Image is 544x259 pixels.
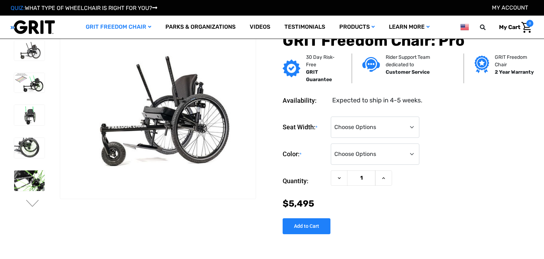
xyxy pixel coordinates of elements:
[14,40,45,61] img: GRIT Freedom Chair Pro: the Pro model shown including contoured Invacare Matrx seatback, Spinergy...
[14,73,45,92] img: GRIT Freedom Chair Pro: side view of Pro model with green lever wraps and spokes on Spinergy whee...
[283,96,327,105] dt: Availability:
[521,22,532,33] img: Cart
[158,16,243,39] a: Parks & Organizations
[499,24,520,30] span: My Cart
[11,5,25,11] span: QUIZ:
[332,96,423,105] dd: Expected to ship in 4-5 weeks.
[283,60,300,77] img: GRIT Guarantee
[283,218,330,234] input: Add to Cart
[79,16,158,39] a: GRIT Freedom Chair
[306,54,341,68] p: 30 Day Risk-Free
[11,5,157,11] a: QUIZ:WHAT TYPE OF WHEELCHAIR IS RIGHT FOR YOU?
[483,20,494,35] input: Search
[332,16,382,39] a: Products
[283,143,327,165] label: Color:
[386,54,453,68] p: Rider Support Team dedicated to
[283,198,314,209] span: $5,495
[283,117,327,138] label: Seat Width:
[306,69,332,83] strong: GRIT Guarantee
[283,170,327,192] label: Quantity:
[495,69,534,75] strong: 2 Year Warranty
[277,16,332,39] a: Testimonials
[494,20,533,35] a: Cart with 0 items
[14,170,45,191] img: GRIT Freedom Chair Pro: close up of one Spinergy wheel with green-colored spokes and upgraded dri...
[362,57,380,72] img: Customer service
[60,46,256,177] img: GRIT Freedom Chair Pro: the Pro model shown including contoured Invacare Matrx seatback, Spinergy...
[14,138,45,158] img: GRIT Freedom Chair Pro: close up side view of Pro off road wheelchair model highlighting custom c...
[14,105,45,125] img: GRIT Freedom Chair Pro: front view of Pro model all terrain wheelchair with green lever wraps and...
[382,16,437,39] a: Learn More
[11,20,55,34] img: GRIT All-Terrain Wheelchair and Mobility Equipment
[475,56,489,73] img: Grit freedom
[25,200,40,208] button: Go to slide 2 of 3
[283,32,533,50] h1: GRIT Freedom Chair: Pro
[495,54,536,68] p: GRIT Freedom Chair
[460,23,469,32] img: us.png
[492,4,528,11] a: Account
[243,16,277,39] a: Videos
[526,20,533,27] span: 0
[386,69,430,75] strong: Customer Service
